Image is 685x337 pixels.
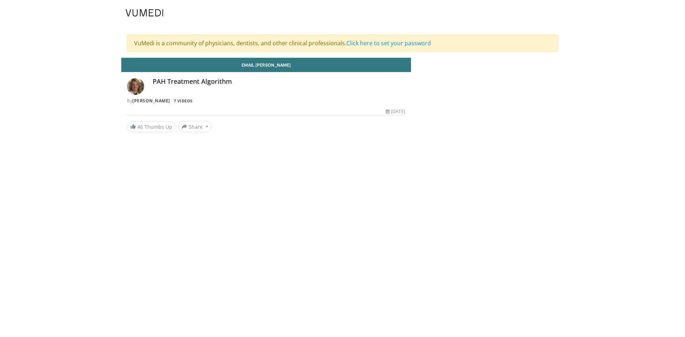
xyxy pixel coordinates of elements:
button: Share [178,121,212,132]
div: By [127,98,405,104]
div: VuMedi is a community of physicians, dentists, and other clinical professionals. [127,34,558,52]
img: Avatar [127,78,144,95]
a: [PERSON_NAME] [132,98,170,104]
a: Click here to set your password [346,39,431,47]
h4: PAH Treatment Algorithm [153,78,405,86]
a: Email [PERSON_NAME] [121,58,411,72]
a: 7 Videos [171,98,195,104]
img: VuMedi Logo [126,9,163,16]
a: 46 Thumbs Up [127,121,176,132]
span: 46 [137,123,143,130]
div: [DATE] [386,108,405,115]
